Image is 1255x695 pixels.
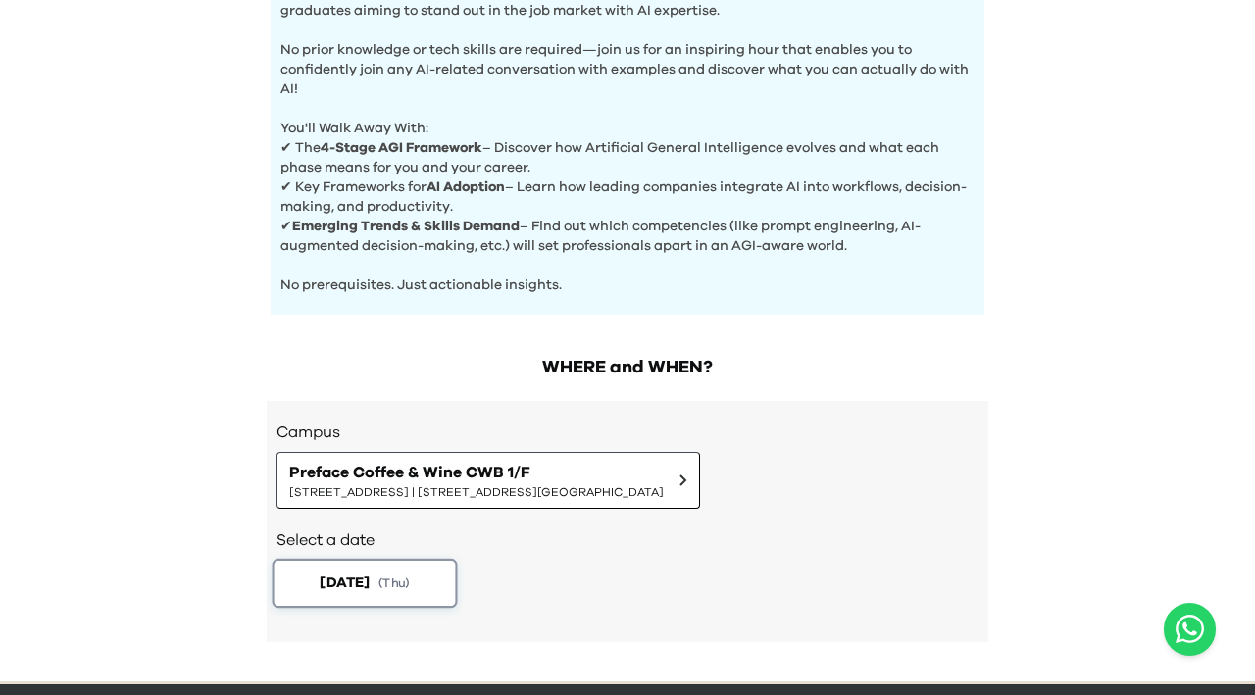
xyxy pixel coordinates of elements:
span: Preface Coffee & Wine CWB 1/F [289,461,664,484]
p: You'll Walk Away With: [280,99,975,138]
a: Chat with us on WhatsApp [1164,603,1216,656]
p: ✔ The – Discover how Artificial General Intelligence evolves and what each phase means for you an... [280,138,975,177]
p: No prerequisites. Just actionable insights. [280,256,975,295]
button: Open WhatsApp chat [1164,603,1216,656]
p: ✔ – Find out which competencies (like prompt engineering, AI-augmented decision-making, etc.) wil... [280,217,975,256]
p: No prior knowledge or tech skills are required—join us for an inspiring hour that enables you to ... [280,21,975,99]
h2: Select a date [276,528,979,552]
h3: Campus [276,421,979,444]
span: [DATE] [320,572,370,593]
button: [DATE](Thu) [273,559,458,608]
b: 4-Stage AGI Framework [321,141,482,155]
b: Emerging Trends & Skills Demand [292,220,520,233]
button: Preface Coffee & Wine CWB 1/F[STREET_ADDRESS] | [STREET_ADDRESS][GEOGRAPHIC_DATA] [276,452,700,509]
h2: WHERE and WHEN? [267,354,988,381]
span: ( Thu ) [378,574,410,591]
b: AI Adoption [427,180,505,194]
p: ✔ Key Frameworks for – Learn how leading companies integrate AI into workflows, decision-making, ... [280,177,975,217]
span: [STREET_ADDRESS] | [STREET_ADDRESS][GEOGRAPHIC_DATA] [289,484,664,500]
